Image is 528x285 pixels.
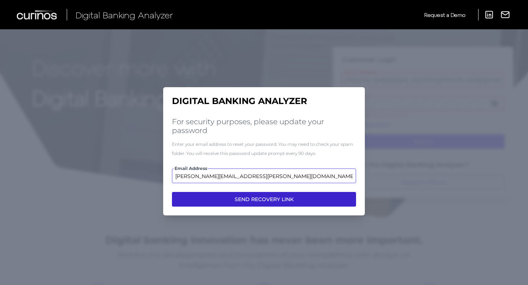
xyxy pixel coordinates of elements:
[172,96,356,107] h1: Digital Banking Analyzer
[424,12,465,18] span: Request a Demo
[76,10,173,20] span: Digital Banking Analyzer
[172,117,356,135] h2: For security purposes, please update your password
[424,9,465,21] a: Request a Demo
[17,10,58,19] img: Curinos
[172,140,356,158] div: Enter your email address to reset your password. You may need to check your spam folder. You will...
[172,192,356,207] button: SEND RECOVERY LINK
[174,166,208,171] span: Email Address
